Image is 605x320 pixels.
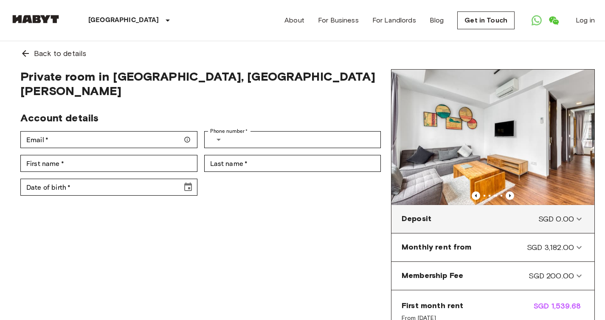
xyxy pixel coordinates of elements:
img: Habyt [10,15,61,23]
img: Marketing picture of unit SG-01-003-012-01 [391,70,594,205]
span: Membership Fee [402,270,463,281]
a: For Landlords [372,15,416,25]
button: Previous image [506,191,514,200]
span: Back to details [34,48,86,59]
a: Back to details [10,38,595,69]
div: First name [20,155,197,172]
a: Open WeChat [545,12,562,29]
a: For Business [318,15,359,25]
div: Last name [204,155,381,172]
div: Monthly rent fromSGD 3,182.00 [395,237,591,258]
span: Deposit [402,213,431,225]
span: Monthly rent from [402,242,472,253]
span: SGD 200.00 [529,270,574,281]
a: Open WhatsApp [528,12,545,29]
span: SGD 3,182.00 [527,242,574,253]
span: First month rent [402,300,463,311]
div: Membership FeeSGD 200.00 [395,265,591,286]
a: Log in [576,15,595,25]
a: Get in Touch [457,11,515,29]
button: Select country [210,131,227,148]
svg: Make sure your email is correct — we'll send your booking details there. [184,136,191,143]
span: Account details [20,112,98,124]
div: DepositSGD 0.00 [395,208,591,230]
a: About [284,15,304,25]
span: Private room in [GEOGRAPHIC_DATA], [GEOGRAPHIC_DATA][PERSON_NAME] [20,69,381,98]
button: Choose date [180,179,197,196]
div: Email [20,131,197,148]
span: SGD 0.00 [538,213,574,225]
button: Previous image [472,191,480,200]
a: Blog [430,15,444,25]
label: Phone number [210,127,248,135]
p: [GEOGRAPHIC_DATA] [88,15,159,25]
